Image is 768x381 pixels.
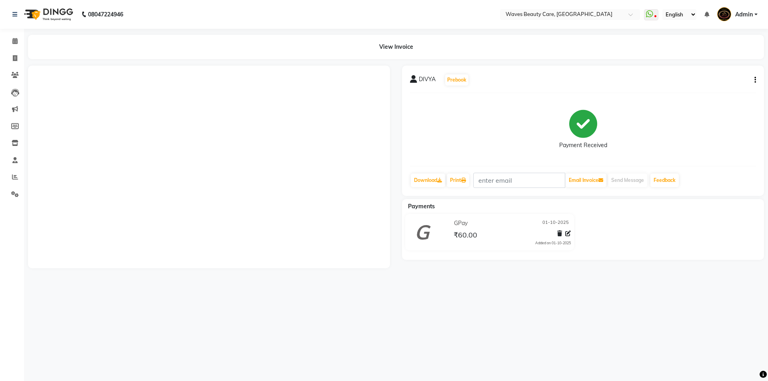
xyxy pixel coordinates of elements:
[542,219,569,227] span: 01-10-2025
[559,141,607,150] div: Payment Received
[88,3,123,26] b: 08047224946
[473,173,565,188] input: enter email
[445,74,468,86] button: Prebook
[566,174,606,187] button: Email Invoice
[717,7,731,21] img: Admin
[28,35,764,59] div: View Invoice
[454,219,468,227] span: GPay
[408,203,435,210] span: Payments
[454,230,477,241] span: ₹60.00
[411,174,445,187] a: Download
[535,240,571,246] div: Added on 01-10-2025
[447,174,469,187] a: Print
[419,75,436,86] span: DIVYA
[650,174,679,187] a: Feedback
[608,174,647,187] button: Send Message
[735,10,753,19] span: Admin
[20,3,75,26] img: logo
